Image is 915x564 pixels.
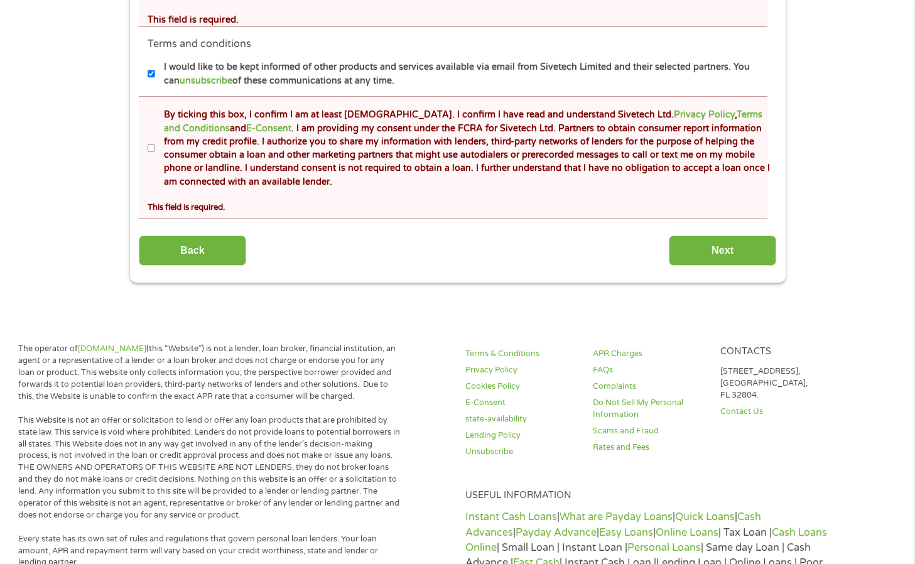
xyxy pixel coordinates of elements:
a: Terms & Conditions [465,348,578,360]
label: Terms and conditions [148,38,251,51]
a: Payday Advance [516,526,597,539]
p: The operator of (this “Website”) is not a lender, loan broker, financial institution, an agent or... [18,343,401,402]
a: Instant Cash Loans [465,511,557,523]
a: Online Loans [656,526,718,539]
a: Lending Policy [465,430,578,442]
a: E-Consent [246,123,291,134]
a: Personal Loans [627,541,701,554]
a: Cash Loans Online [465,526,827,554]
a: Terms and Conditions [164,109,762,133]
a: Rates and Fees [593,442,705,453]
a: Complaints [593,381,705,393]
a: E-Consent [465,397,578,409]
a: Privacy Policy [674,109,735,120]
a: Quick Loans [675,511,735,523]
a: What are Payday Loans [560,511,673,523]
input: Back [139,236,246,266]
label: By ticking this box, I confirm I am at least [DEMOGRAPHIC_DATA]. I confirm I have read and unders... [155,108,771,188]
a: Cookies Policy [465,381,578,393]
a: Privacy Policy [465,364,578,376]
p: [STREET_ADDRESS], [GEOGRAPHIC_DATA], FL 32804. [720,366,833,401]
a: unsubscribe [180,75,232,86]
label: I would like to be kept informed of other products and services available via email from Sivetech... [155,60,771,87]
a: FAQs [593,364,705,376]
a: state-availability [465,413,578,425]
a: [DOMAIN_NAME] [78,344,146,354]
a: Easy Loans [599,526,653,539]
div: This field is required. [148,13,758,27]
a: Do Not Sell My Personal Information [593,397,705,421]
div: This field is required. [148,197,767,214]
a: Scams and Fraud [593,425,705,437]
a: Cash Advances [465,511,761,538]
a: APR Charges [593,348,705,360]
a: Unsubscribe [465,446,578,458]
a: Contact Us [720,406,833,418]
h4: Contacts [720,346,833,358]
p: This Website is not an offer or solicitation to lend or offer any loan products that are prohibit... [18,415,401,521]
input: Next [669,236,776,266]
h4: Useful Information [465,490,833,502]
